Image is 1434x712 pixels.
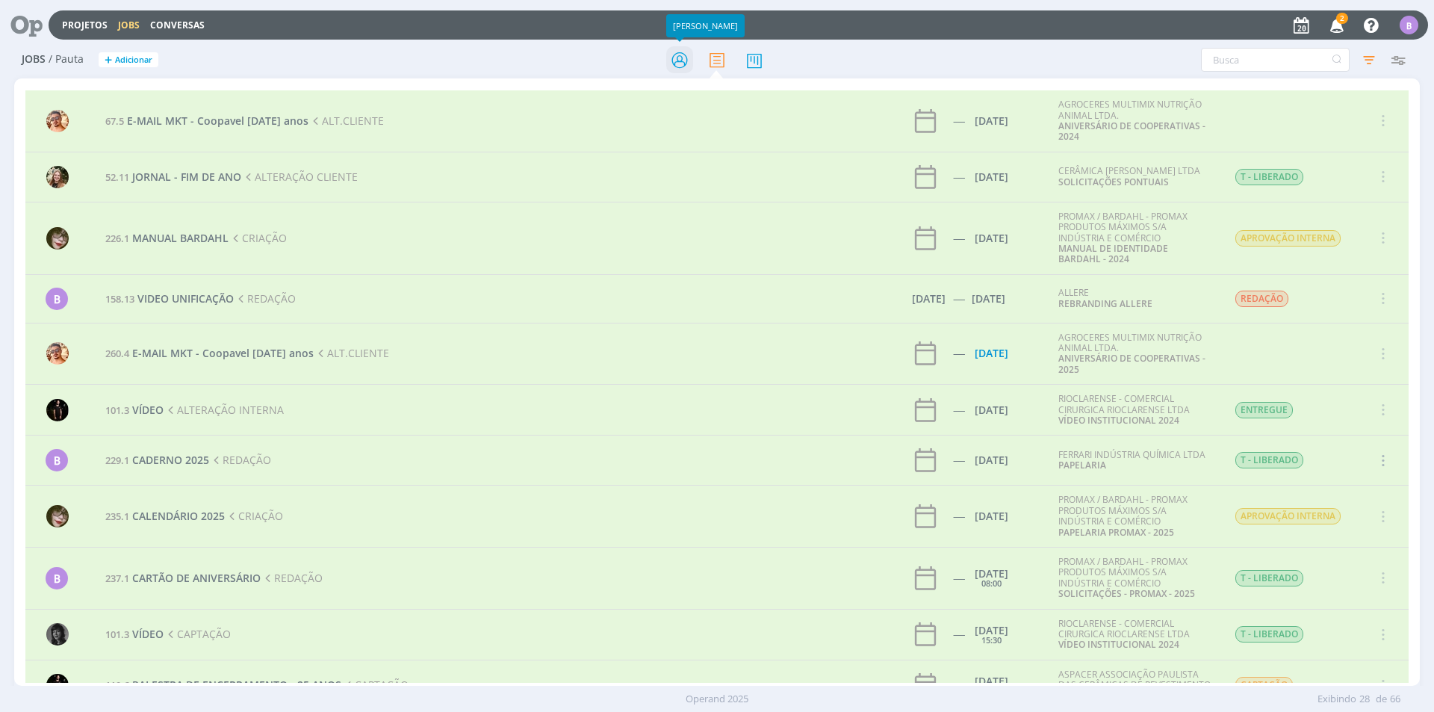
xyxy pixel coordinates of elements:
span: CALENDÁRIO 2025 [132,509,225,523]
span: VÍDEO [132,403,164,417]
div: [DATE] [975,172,1008,182]
a: Jobs [118,19,140,31]
span: VIDEO UNIFICAÇÃO [137,291,234,306]
span: T - LIBERADO [1235,626,1303,643]
span: CAPTAÇÃO [164,627,231,641]
a: 226.1MANUAL BARDAHL [105,231,229,245]
span: 2 [1336,13,1348,24]
a: SOLICITAÇÕES PONTUAIS [1058,176,1169,188]
span: ALT.CLIENTE [314,346,389,360]
span: 66 [1390,692,1400,707]
a: MANUAL DE IDENTIDADE BARDAHL - 2024 [1058,242,1168,265]
a: 110.6PALESTRA DE ENCERRAMENTO - 25 ANOS [105,678,341,692]
span: Jobs [22,53,46,66]
a: 235.1CALENDÁRIO 2025 [105,509,225,523]
img: K [46,227,69,250]
span: PALESTRA DE ENCERRAMENTO - 25 ANOS [132,678,341,692]
span: T - LIBERADO [1235,169,1303,185]
img: V [46,342,69,365]
span: E-MAIL MKT - Coopavel [DATE] anos [127,114,308,128]
button: Projetos [58,19,112,31]
span: 110.6 [105,678,129,692]
div: [PERSON_NAME] [666,14,745,37]
span: 237.1 [105,572,129,585]
div: ----- [953,233,964,244]
span: 229.1 [105,453,129,467]
a: PAPELARIA PROMAX - 2025 [1058,526,1174,539]
div: [DATE] [975,511,1008,521]
span: MANUAL BARDAHL [132,231,229,245]
div: PROMAX / BARDAHL - PROMAX PRODUTOS MÁXIMOS S/A INDÚSTRIA E COMÉRCIO [1058,557,1212,600]
span: REDAÇÃO [261,571,323,585]
span: 28 [1359,692,1370,707]
div: ----- [953,116,964,126]
span: APROVAÇÃO INTERNA [1235,508,1341,524]
span: REDAÇÃO [234,291,296,306]
span: Exibindo [1317,692,1356,707]
div: [DATE] [975,348,1008,359]
button: B [1399,12,1419,38]
div: CERÂMICA [PERSON_NAME] LTDA [1058,166,1212,188]
a: 101.3VÍDEO [105,627,164,641]
span: E-MAIL MKT - Coopavel [DATE] anos [132,346,314,360]
span: 101.3 [105,403,129,417]
div: FERRARI INDÚSTRIA QUÍMICA LTDA [1058,450,1212,471]
span: / Pauta [49,53,84,66]
div: 08:00 [981,579,1002,587]
a: 260.4E-MAIL MKT - Coopavel [DATE] anos [105,346,314,360]
div: [DATE] [972,294,1005,304]
a: 237.1CARTÃO DE ANIVERSÁRIO [105,571,261,585]
img: C [46,674,69,696]
div: ----- [953,629,964,640]
span: 260.4 [105,347,129,360]
a: PAPELARIA [1058,459,1106,471]
span: CAPTAÇÃO [341,678,409,692]
span: 52.11 [105,170,129,184]
div: ----- [953,680,964,690]
span: ENTREGUE [1235,402,1293,418]
div: [DATE] [975,405,1008,415]
span: VÍDEO [132,627,164,641]
button: 2 [1320,12,1351,39]
span: ----- [953,291,964,306]
img: L [46,166,69,188]
div: ----- [953,455,964,465]
div: B [46,449,68,471]
a: Projetos [62,19,108,31]
span: de [1376,692,1387,707]
div: [DATE] [975,233,1008,244]
span: CADERNO 2025 [132,453,209,467]
a: 52.11JORNAL - FIM DE ANO [105,170,241,184]
img: V [46,110,69,132]
a: VÍDEO INSTITUCIONAL 2024 [1058,414,1179,427]
div: B [1400,16,1418,34]
div: ----- [953,348,964,359]
img: C [46,399,69,421]
a: 158.13VIDEO UNIFICAÇÃO [105,291,234,306]
span: CAPTAÇÃO [1235,677,1293,693]
span: CARTÃO DE ANIVERSÁRIO [132,571,261,585]
span: 67.5 [105,114,124,128]
input: Busca [1201,48,1350,72]
span: 226.1 [105,232,129,245]
div: [DATE] [975,569,1008,579]
a: 229.1CADERNO 2025 [105,453,209,467]
button: Conversas [146,19,209,31]
a: 101.3VÍDEO [105,403,164,417]
a: ANIVERSÁRIO DE COOPERATIVAS - 2025 [1058,352,1205,375]
div: PROMAX / BARDAHL - PROMAX PRODUTOS MÁXIMOS S/A INDÚSTRIA E COMÉRCIO [1058,495,1212,538]
span: T - LIBERADO [1235,452,1303,468]
div: [DATE] [975,116,1008,126]
div: B [46,288,68,310]
div: ASPACER ASSOCIAÇÃO PAULISTA DAS CERÂMICAS DE REVESTIMENTO [1058,669,1212,702]
span: APROVAÇÃO INTERNA [1235,230,1341,247]
div: ----- [953,172,964,182]
span: ALTERAÇÃO CLIENTE [241,170,358,184]
span: 235.1 [105,510,129,523]
span: 158.13 [105,292,134,306]
img: A [46,623,69,646]
a: REBRANDING ALLERE [1058,297,1152,310]
div: 15:30 [981,636,1002,644]
span: T - LIBERADO [1235,570,1303,586]
div: RIOCLARENSE - COMERCIAL CIRURGICA RIOCLARENSE LTDA [1058,394,1212,426]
